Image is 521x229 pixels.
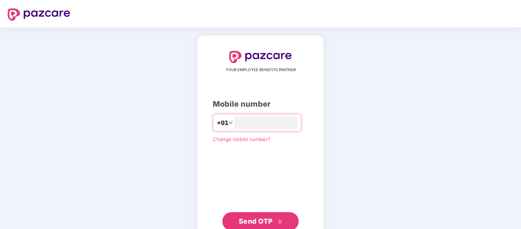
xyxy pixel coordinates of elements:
[278,219,283,224] span: double-right
[228,120,233,125] span: down
[226,67,296,73] span: YOUR EMPLOYEE BENEFITS PARTNER
[8,8,70,21] img: logo
[239,217,273,225] span: Send OTP
[213,98,308,110] div: Mobile number
[213,136,270,142] a: Change mobile number?
[217,118,228,128] span: +91
[229,51,292,63] img: logo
